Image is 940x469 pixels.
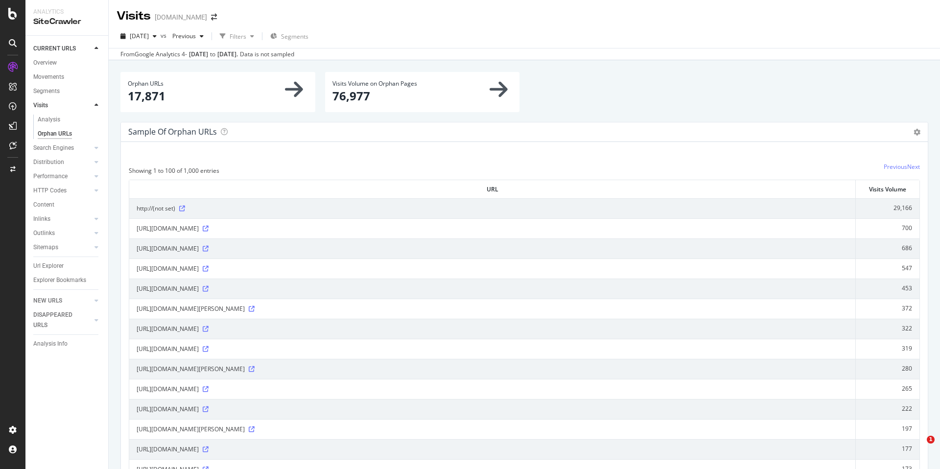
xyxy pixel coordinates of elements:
[203,326,209,332] a: Visit Online Page
[856,419,919,439] td: 197
[203,346,209,352] a: Visit Online Page
[33,310,92,330] a: DISAPPEARED URLS
[33,200,54,210] div: Content
[129,180,856,198] th: URL
[33,72,101,82] a: Movements
[137,284,199,294] span: [URL][DOMAIN_NAME]
[33,8,100,16] div: Analytics
[33,261,64,271] div: Url Explorer
[33,171,68,182] div: Performance
[203,286,209,292] a: Visit Online Page
[137,204,175,213] span: http://(not set)
[249,426,255,432] a: Visit Online Page
[161,31,168,40] span: vs
[914,129,920,136] i: Options
[128,79,164,88] span: Orphan URLs
[856,180,919,198] th: Visits Volume
[33,339,68,349] div: Analysis Info
[33,58,57,68] div: Overview
[33,214,50,224] div: Inlinks
[856,319,919,339] td: 322
[33,143,92,153] a: Search Engines
[137,364,245,374] span: [URL][DOMAIN_NAME][PERSON_NAME]
[179,206,185,211] a: Visit Online Page
[266,28,312,44] button: Segments
[137,264,199,274] span: [URL][DOMAIN_NAME]
[33,296,62,306] div: NEW URLS
[230,32,246,41] div: Filters
[168,28,208,44] button: Previous
[33,143,74,153] div: Search Engines
[168,32,196,40] span: Previous
[137,304,245,314] span: [URL][DOMAIN_NAME][PERSON_NAME]
[33,200,101,210] a: Content
[332,88,513,104] p: 76,977
[128,88,308,104] p: 17,871
[216,28,258,44] button: Filters
[155,12,207,22] div: [DOMAIN_NAME]
[203,246,209,252] a: Visit Online Page
[907,436,930,459] iframe: Intercom live chat
[217,50,238,59] div: [DATE] .
[33,16,100,27] div: SiteCrawler
[203,266,209,272] a: Visit Online Page
[249,306,255,312] a: Visit Online Page
[33,228,55,238] div: Outlinks
[137,344,199,354] span: [URL][DOMAIN_NAME]
[33,157,92,167] a: Distribution
[128,125,217,139] h4: Sample of orphan URLs
[33,58,101,68] a: Overview
[117,8,151,24] div: Visits
[33,44,76,54] div: CURRENT URLS
[211,14,217,21] div: arrow-right-arrow-left
[33,100,92,111] a: Visits
[856,439,919,459] td: 177
[856,279,919,299] td: 453
[137,224,199,234] span: [URL][DOMAIN_NAME]
[927,436,935,444] span: 1
[38,129,101,139] a: Orphan URLs
[33,296,92,306] a: NEW URLS
[137,384,199,394] span: [URL][DOMAIN_NAME]
[38,129,72,139] div: Orphan URLs
[129,163,219,175] div: Showing 1 to 100 of 1,000 entries
[856,299,919,319] td: 372
[332,79,417,88] span: Visits Volume on Orphan Pages
[189,50,208,59] div: [DATE]
[33,72,64,82] div: Movements
[33,157,64,167] div: Distribution
[907,163,920,171] a: Next
[137,324,199,334] span: [URL][DOMAIN_NAME]
[856,359,919,379] td: 280
[38,115,101,125] a: Analysis
[203,386,209,392] a: Visit Online Page
[203,446,209,452] a: Visit Online Page
[33,214,92,224] a: Inlinks
[33,275,86,285] div: Explorer Bookmarks
[33,228,92,238] a: Outlinks
[33,310,83,330] div: DISAPPEARED URLS
[33,86,60,96] div: Segments
[137,404,199,414] span: [URL][DOMAIN_NAME]
[120,50,294,59] div: From Google Analytics 4 - to Data is not sampled
[33,261,101,271] a: Url Explorer
[203,406,209,412] a: Visit Online Page
[137,424,245,434] span: [URL][DOMAIN_NAME][PERSON_NAME]
[33,186,67,196] div: HTTP Codes
[33,171,92,182] a: Performance
[856,399,919,419] td: 222
[117,28,161,44] button: [DATE]
[856,339,919,359] td: 319
[33,86,101,96] a: Segments
[33,100,48,111] div: Visits
[33,275,101,285] a: Explorer Bookmarks
[856,238,919,258] td: 686
[249,366,255,372] a: Visit Online Page
[33,339,101,349] a: Analysis Info
[33,44,92,54] a: CURRENT URLS
[130,32,149,40] span: 2025 Oct. 12th
[137,445,199,454] span: [URL][DOMAIN_NAME]
[33,242,92,253] a: Sitemaps
[203,226,209,232] a: Visit Online Page
[33,186,92,196] a: HTTP Codes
